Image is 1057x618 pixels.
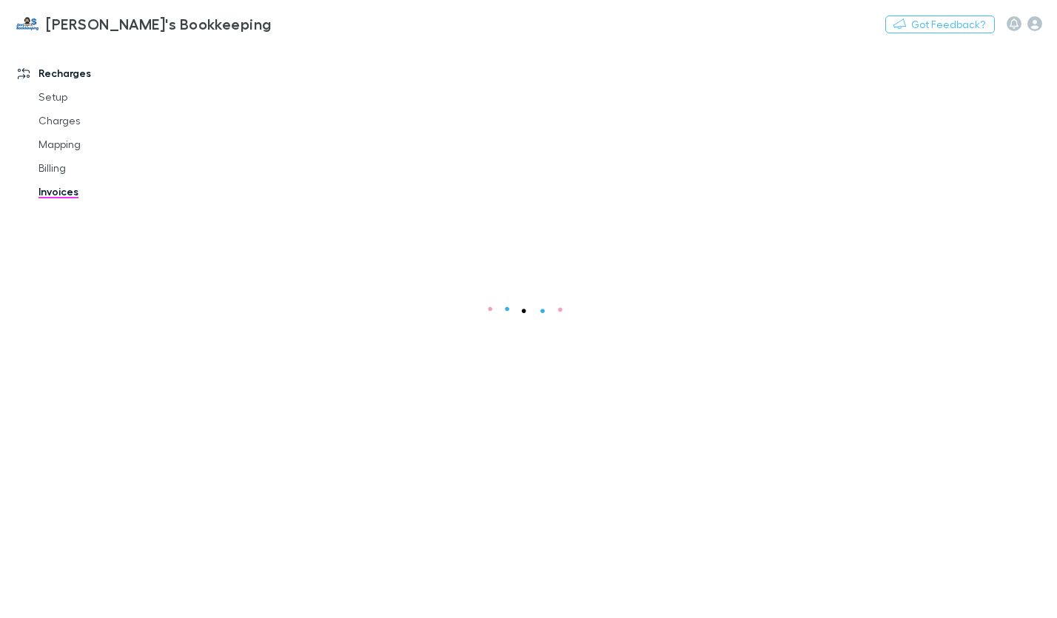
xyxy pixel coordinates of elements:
[3,61,192,85] a: Recharges
[24,85,192,109] a: Setup
[15,15,40,33] img: Jim's Bookkeeping's Logo
[24,180,192,204] a: Invoices
[24,132,192,156] a: Mapping
[885,16,995,33] button: Got Feedback?
[46,15,271,33] h3: [PERSON_NAME]'s Bookkeeping
[24,109,192,132] a: Charges
[24,156,192,180] a: Billing
[6,6,281,41] a: [PERSON_NAME]'s Bookkeeping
